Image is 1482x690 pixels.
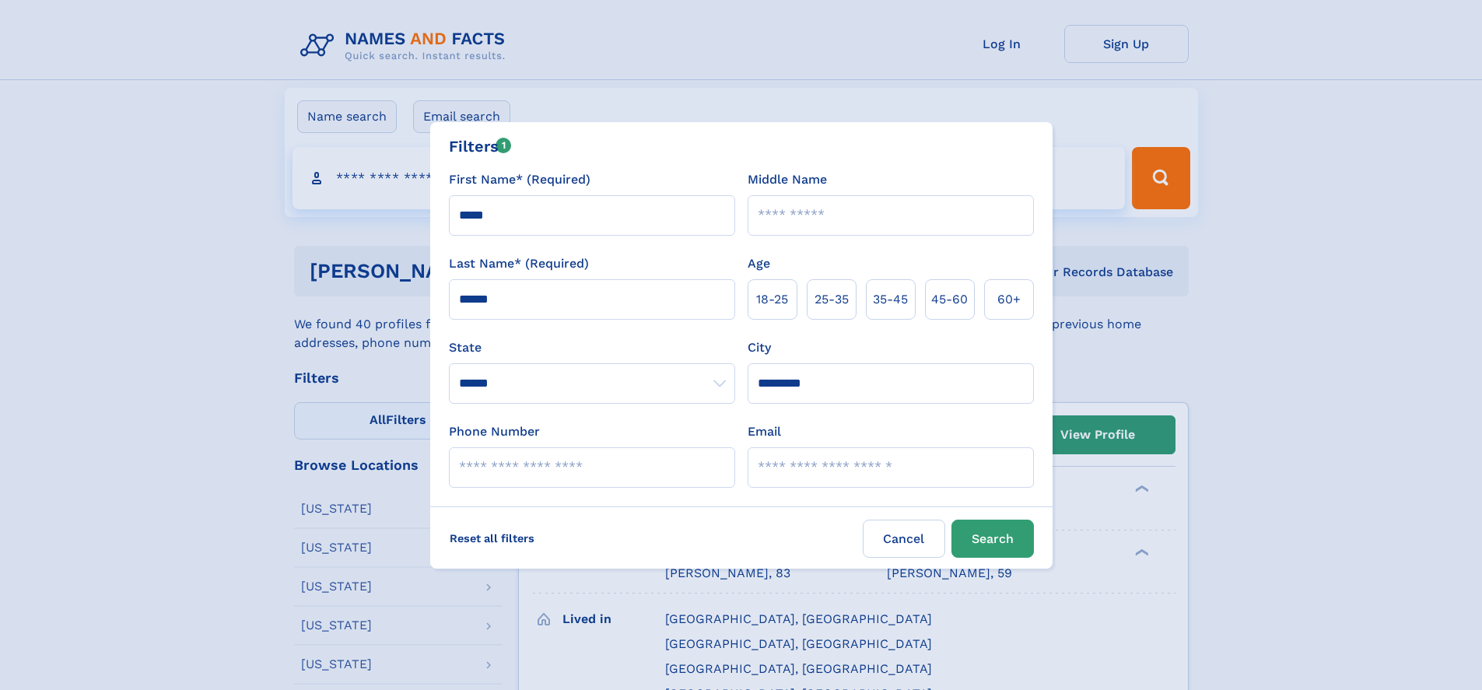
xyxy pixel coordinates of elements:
[449,338,735,357] label: State
[951,520,1034,558] button: Search
[449,170,590,189] label: First Name* (Required)
[931,290,968,309] span: 45‑60
[449,254,589,273] label: Last Name* (Required)
[748,422,781,441] label: Email
[756,290,788,309] span: 18‑25
[997,290,1021,309] span: 60+
[863,520,945,558] label: Cancel
[815,290,849,309] span: 25‑35
[748,338,771,357] label: City
[748,170,827,189] label: Middle Name
[873,290,908,309] span: 35‑45
[440,520,545,557] label: Reset all filters
[449,135,512,158] div: Filters
[449,422,540,441] label: Phone Number
[748,254,770,273] label: Age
